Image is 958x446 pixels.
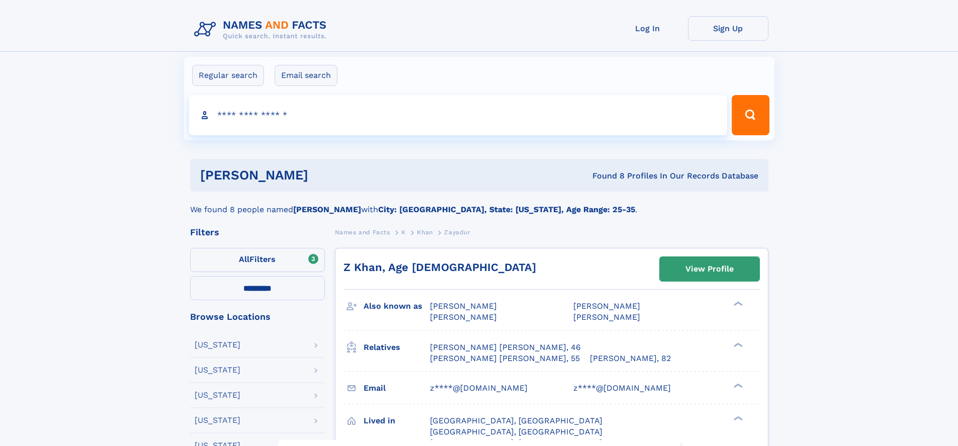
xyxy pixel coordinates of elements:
div: [US_STATE] [195,391,240,399]
h3: Lived in [364,412,430,429]
button: Search Button [732,95,769,135]
div: ❯ [731,415,743,421]
a: Sign Up [688,16,768,41]
span: All [239,254,249,264]
a: [PERSON_NAME] [PERSON_NAME], 46 [430,342,581,353]
div: ❯ [731,301,743,307]
div: ❯ [731,382,743,389]
label: Filters [190,248,325,272]
h3: Relatives [364,339,430,356]
h3: Also known as [364,298,430,315]
a: Log In [607,16,688,41]
a: Khan [417,226,432,238]
span: [PERSON_NAME] [573,312,640,322]
a: Z Khan, Age [DEMOGRAPHIC_DATA] [343,261,536,274]
img: Logo Names and Facts [190,16,335,43]
label: Regular search [192,65,264,86]
div: [US_STATE] [195,416,240,424]
input: search input [189,95,728,135]
span: [GEOGRAPHIC_DATA], [GEOGRAPHIC_DATA] [430,416,602,425]
div: Filters [190,228,325,237]
span: [PERSON_NAME] [573,301,640,311]
div: Found 8 Profiles In Our Records Database [450,170,758,182]
h3: Email [364,380,430,397]
span: K [401,229,406,236]
span: [GEOGRAPHIC_DATA], [GEOGRAPHIC_DATA] [430,427,602,436]
div: [US_STATE] [195,366,240,374]
b: [PERSON_NAME] [293,205,361,214]
span: [PERSON_NAME] [430,301,497,311]
a: [PERSON_NAME] [PERSON_NAME], 55 [430,353,580,364]
div: Browse Locations [190,312,325,321]
a: [PERSON_NAME], 82 [590,353,671,364]
a: View Profile [660,257,759,281]
b: City: [GEOGRAPHIC_DATA], State: [US_STATE], Age Range: 25-35 [378,205,635,214]
a: K [401,226,406,238]
a: Names and Facts [335,226,390,238]
div: We found 8 people named with . [190,192,768,216]
div: [US_STATE] [195,341,240,349]
label: Email search [275,65,337,86]
span: Khan [417,229,432,236]
h1: [PERSON_NAME] [200,169,451,182]
span: [PERSON_NAME] [430,312,497,322]
div: ❯ [731,341,743,348]
span: Zayadur [444,229,470,236]
div: View Profile [685,257,734,281]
